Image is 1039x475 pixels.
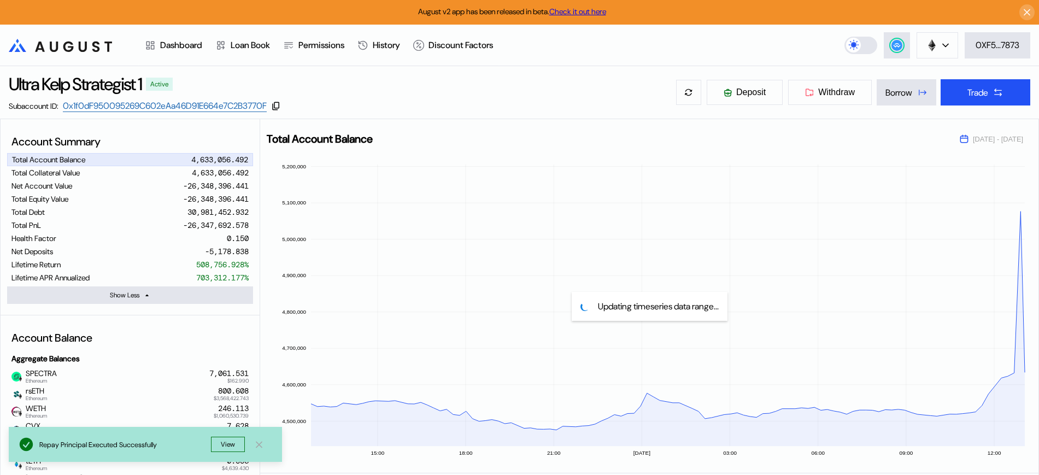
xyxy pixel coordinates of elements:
div: 508,756.928% [196,260,249,269]
a: Loan Book [209,25,277,66]
text: 12:00 [988,450,1001,456]
div: Net Deposits [11,247,53,256]
div: 0.150 [227,233,249,243]
div: Trade [967,87,988,98]
text: 21:00 [547,450,561,456]
span: $162.990 [227,378,249,384]
span: $4,639.430 [222,466,249,471]
text: 15:00 [371,450,385,456]
div: Account Balance [7,326,253,349]
span: Ethereum [26,413,47,419]
img: spectra.jpg [11,372,21,382]
text: 5,000,000 [282,236,306,242]
a: 0x1f0dF950095269C602eAa46D91E664e7C2B3770F [63,100,267,112]
div: Total PnL [11,220,41,230]
span: tETH [21,456,47,471]
div: Discount Factors [428,39,493,51]
div: Aggregate Balances [7,349,253,368]
span: $3,568,422.743 [214,396,249,401]
button: View [211,437,245,452]
div: Total Equity Value [11,194,68,204]
div: Show Less [110,291,139,300]
img: svg+xml,%3c [17,394,23,399]
div: 4,633,056.492 [191,155,248,165]
span: Ethereum [26,466,47,471]
div: Borrow [885,87,912,98]
span: $1,060,530.739 [214,413,249,419]
div: -26,347,692.578 [183,220,249,230]
text: 4,800,000 [282,309,306,315]
button: chain logo [917,32,958,58]
img: pending [580,302,590,312]
div: 4,633,056.492 [192,168,249,178]
span: WETH [21,404,47,418]
text: 09:00 [900,450,913,456]
img: weth.png [11,407,21,417]
text: 5,200,000 [282,163,306,169]
img: svg+xml,%3c [17,376,23,382]
div: Permissions [298,39,344,51]
text: 4,700,000 [282,345,306,351]
div: Health Factor [11,233,56,243]
div: Total Account Balance [12,155,85,165]
div: Total Collateral Value [11,168,80,178]
div: Account Summary [7,130,253,153]
div: -5,178.838 [205,247,249,256]
a: Dashboard [138,25,209,66]
div: 246.113 [218,404,249,413]
text: 4,600,000 [282,382,306,388]
text: 4,900,000 [282,272,306,278]
div: Repay Principal Executed Successfully [39,440,211,449]
h2: Total Account Balance [267,133,942,144]
div: Net Account Value [11,181,72,191]
button: Deposit [706,79,783,105]
div: Active [150,80,168,88]
div: Dashboard [160,39,202,51]
div: Total Debt [11,207,45,217]
text: 4,500,000 [282,418,306,424]
a: History [351,25,407,66]
div: Lifetime APR Annualized [11,273,90,283]
span: August v2 app has been released in beta. [418,7,606,16]
span: Withdraw [818,87,855,97]
span: rsETH [21,386,47,401]
text: 18:00 [459,450,473,456]
span: SPECTRA [21,369,57,383]
button: Borrow [877,79,936,105]
span: Ethereum [26,396,47,401]
button: 0XF5...7873 [965,32,1030,58]
span: Updating timeseries data range... [598,301,719,312]
img: Icon___Dark.png [11,389,21,399]
div: 7.628 [227,421,249,431]
div: -26,348,396.441 [183,181,249,191]
div: Subaccount ID: [9,101,58,111]
div: 0XF5...7873 [976,39,1019,51]
img: chain logo [926,39,938,51]
span: CVX [21,421,47,436]
div: 7,061.531 [209,369,249,378]
img: svg+xml,%3c [17,411,23,417]
button: Show Less [7,286,253,304]
button: Trade [941,79,1030,105]
a: Discount Factors [407,25,500,66]
a: Permissions [277,25,351,66]
div: History [373,39,400,51]
text: 03:00 [723,450,737,456]
div: 800.608 [218,386,249,396]
div: -26,348,396.441 [183,194,249,204]
text: 5,100,000 [282,200,306,206]
a: Check it out here [549,7,606,16]
div: Ultra Kelp Strategist 1 [9,73,142,96]
text: 06:00 [812,450,825,456]
button: Withdraw [788,79,872,105]
div: Loan Book [231,39,270,51]
div: 30,981,452.932 [187,207,249,217]
span: Deposit [736,87,766,97]
span: Ethereum [26,378,57,384]
text: [DATE] [633,450,650,456]
div: 703,312.177% [196,273,249,283]
div: Lifetime Return [11,260,61,269]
